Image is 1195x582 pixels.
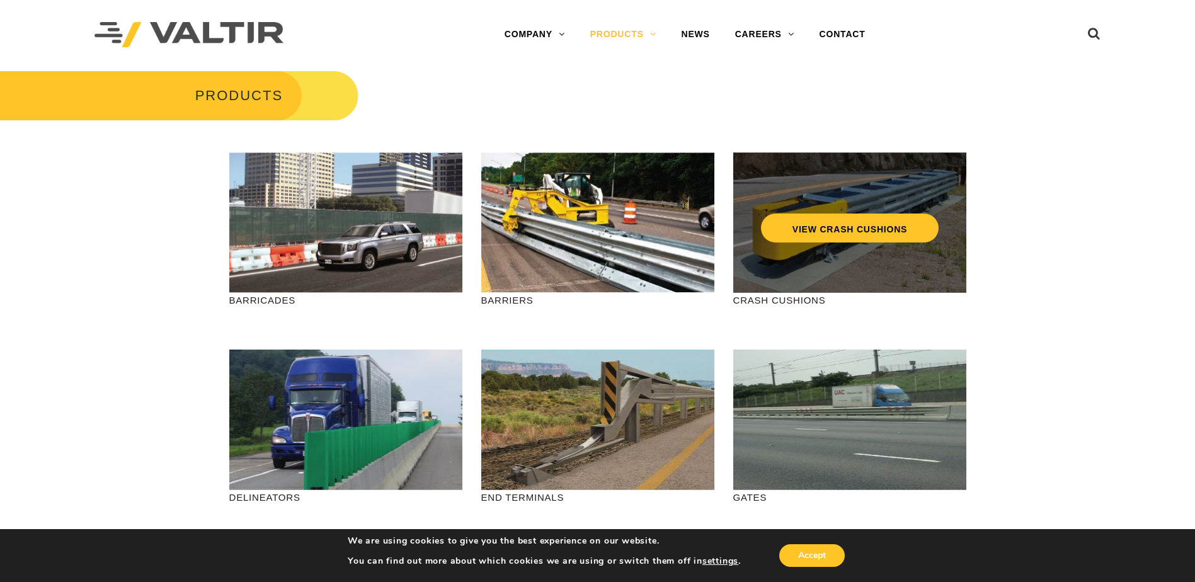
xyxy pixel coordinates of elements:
button: settings [702,556,738,567]
img: Valtir [94,22,283,48]
button: Accept [779,544,845,567]
p: DELINEATORS [229,490,462,505]
a: PRODUCTS [578,22,669,47]
a: VIEW CRASH CUSHIONS [760,214,938,243]
p: We are using cookies to give you the best experience on our website. [348,535,741,547]
p: GATES [733,490,966,505]
a: COMPANY [492,22,578,47]
a: CAREERS [723,22,807,47]
p: END TERMINALS [481,490,714,505]
a: NEWS [669,22,723,47]
p: You can find out more about which cookies we are using or switch them off in . [348,556,741,567]
p: BARRICADES [229,293,462,307]
p: BARRIERS [481,293,714,307]
p: CRASH CUSHIONS [733,293,966,307]
a: CONTACT [807,22,878,47]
